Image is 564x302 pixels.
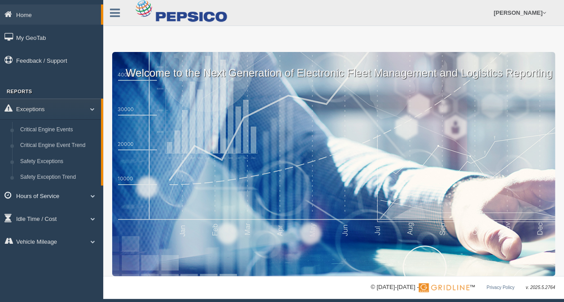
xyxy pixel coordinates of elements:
a: Privacy Policy [486,285,514,290]
a: Critical Engine Events [16,122,101,138]
span: v. 2025.5.2764 [526,285,555,290]
img: Gridline [419,283,469,292]
a: Safety Exception Trend [16,169,101,186]
div: © [DATE]-[DATE] - ™ [371,283,555,292]
p: Welcome to the Next Generation of Electronic Fleet Management and Logistics Reporting [112,52,555,81]
a: Safety Exceptions [16,154,101,170]
a: Critical Engine Event Trend [16,138,101,154]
